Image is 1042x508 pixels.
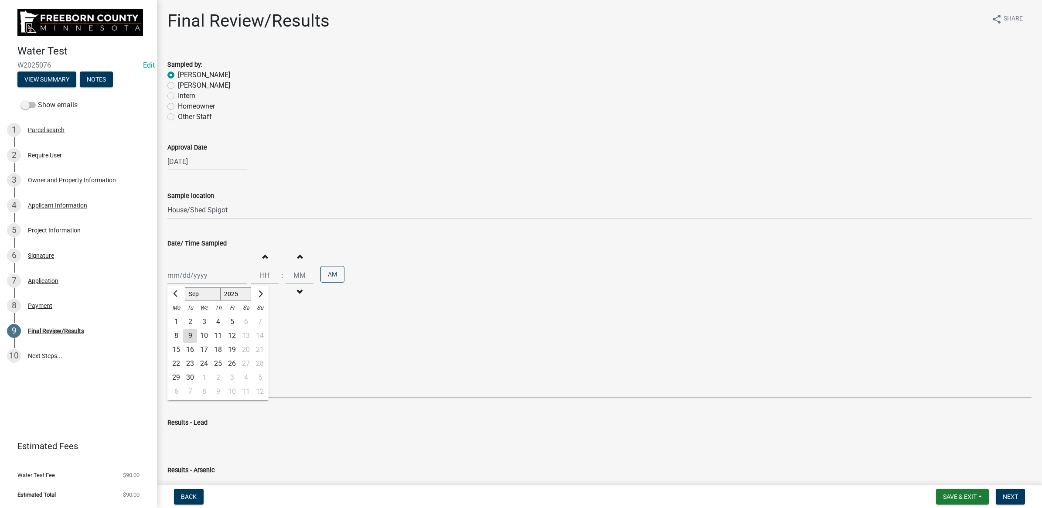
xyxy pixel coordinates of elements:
[28,202,87,208] div: Applicant Information
[211,371,225,385] div: Thursday, October 2, 2025
[211,343,225,357] div: Thursday, September 18, 2025
[211,329,225,343] div: Thursday, September 11, 2025
[169,315,183,329] div: Monday, September 1, 2025
[211,385,225,399] div: Thursday, October 9, 2025
[28,252,54,259] div: Signature
[167,153,247,170] input: mm/dd/yyyy
[225,343,239,357] div: 19
[80,72,113,87] button: Notes
[17,492,56,498] span: Estimated Total
[17,45,150,58] h4: Water Test
[183,329,197,343] div: Tuesday, September 9, 2025
[171,287,181,301] button: Previous month
[320,266,344,283] button: AM
[225,343,239,357] div: Friday, September 19, 2025
[197,315,211,329] div: 3
[169,357,183,371] div: 22
[7,249,21,263] div: 6
[169,385,183,399] div: 6
[225,329,239,343] div: 12
[183,385,197,399] div: 7
[167,420,208,426] label: Results - Lead
[185,287,220,300] select: Select month
[169,343,183,357] div: Monday, September 15, 2025
[197,329,211,343] div: 10
[279,270,286,281] div: :
[28,152,62,158] div: Require User
[255,287,265,301] button: Next month
[178,80,230,91] label: [PERSON_NAME]
[936,489,989,505] button: Save & Exit
[183,385,197,399] div: Tuesday, October 7, 2025
[220,287,252,300] select: Select year
[167,145,207,151] label: Approval Date
[167,62,202,68] label: Sampled by:
[21,100,78,110] label: Show emails
[225,315,239,329] div: Friday, September 5, 2025
[225,371,239,385] div: 3
[251,266,279,284] input: Hours
[123,472,140,478] span: $90.00
[178,112,212,122] label: Other Staff
[211,315,225,329] div: 4
[225,301,239,315] div: Fr
[211,357,225,371] div: Thursday, September 25, 2025
[17,9,143,36] img: Freeborn County, Minnesota
[225,357,239,371] div: 26
[183,329,197,343] div: 9
[178,91,195,101] label: Intern
[197,385,211,399] div: 8
[197,371,211,385] div: Wednesday, October 1, 2025
[169,343,183,357] div: 15
[183,315,197,329] div: Tuesday, September 2, 2025
[197,315,211,329] div: Wednesday, September 3, 2025
[7,349,21,363] div: 10
[167,467,215,474] label: Results - Arsenic
[197,343,211,357] div: 17
[225,329,239,343] div: Friday, September 12, 2025
[169,315,183,329] div: 1
[167,193,214,199] label: Sample location
[143,61,155,69] wm-modal-confirm: Edit Application Number
[183,357,197,371] div: Tuesday, September 23, 2025
[123,492,140,498] span: $90.00
[7,324,21,338] div: 9
[169,357,183,371] div: Monday, September 22, 2025
[239,301,253,315] div: Sa
[169,371,183,385] div: Monday, September 29, 2025
[167,241,227,247] label: Date/ Time Sampled
[211,371,225,385] div: 2
[174,489,204,505] button: Back
[7,299,21,313] div: 8
[7,274,21,288] div: 7
[169,301,183,315] div: Mo
[7,148,21,162] div: 2
[7,198,21,212] div: 4
[28,303,52,309] div: Payment
[178,101,215,112] label: Homeowner
[225,385,239,399] div: Friday, October 10, 2025
[80,76,113,83] wm-modal-confirm: Notes
[286,266,313,284] input: Minutes
[7,173,21,187] div: 3
[197,357,211,371] div: 24
[991,14,1002,24] i: share
[211,301,225,315] div: Th
[183,371,197,385] div: 30
[253,301,267,315] div: Su
[17,472,55,478] span: Water Test Fee
[211,315,225,329] div: Thursday, September 4, 2025
[183,343,197,357] div: Tuesday, September 16, 2025
[211,343,225,357] div: 18
[28,177,116,183] div: Owner and Property Information
[178,70,230,80] label: [PERSON_NAME]
[169,329,183,343] div: 8
[17,72,76,87] button: View Summary
[28,278,58,284] div: Application
[183,315,197,329] div: 2
[943,493,977,500] span: Save & Exit
[225,315,239,329] div: 5
[197,301,211,315] div: We
[211,357,225,371] div: 25
[225,357,239,371] div: Friday, September 26, 2025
